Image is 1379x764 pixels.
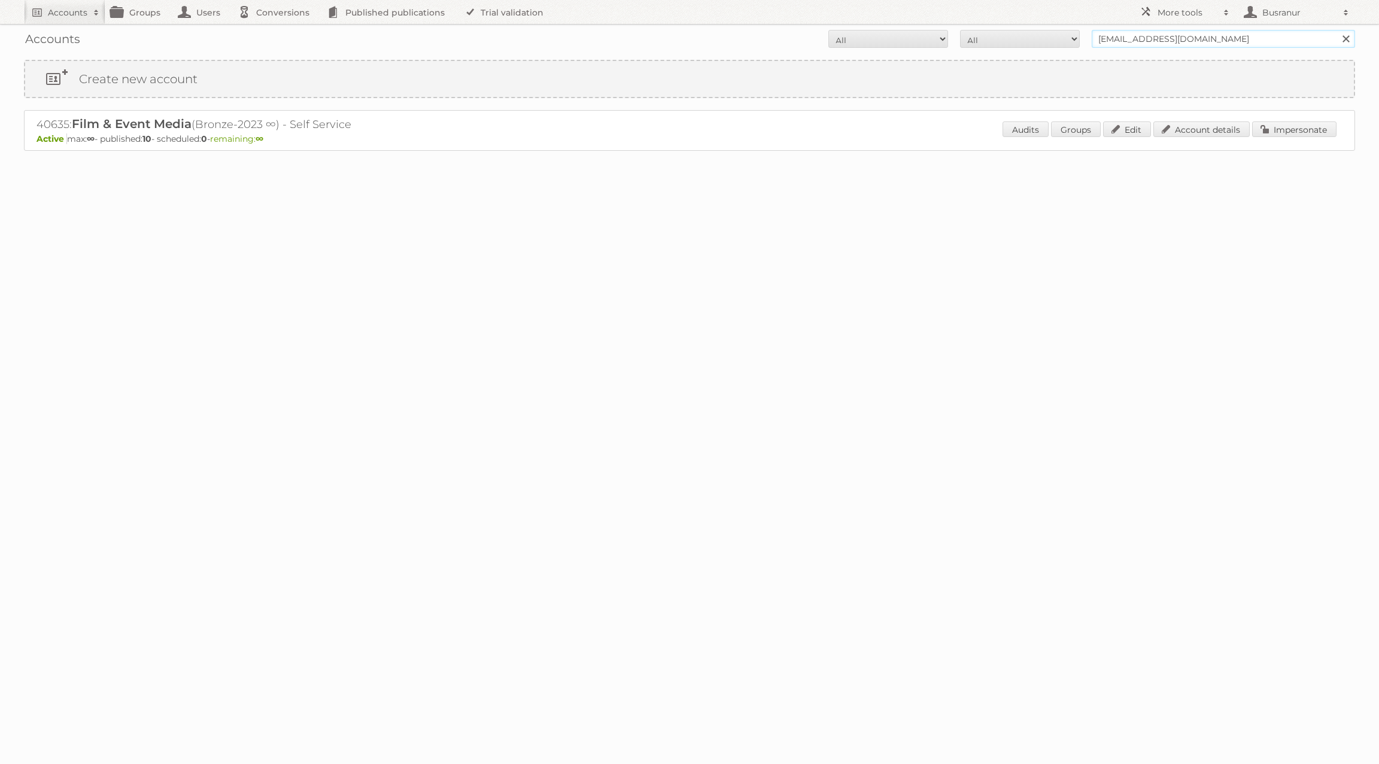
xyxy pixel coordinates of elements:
[37,133,67,144] span: Active
[72,117,192,131] span: Film & Event Media
[25,61,1354,97] a: Create new account
[1051,121,1101,137] a: Groups
[1103,121,1151,137] a: Edit
[48,7,87,19] h2: Accounts
[87,133,95,144] strong: ∞
[256,133,263,144] strong: ∞
[1003,121,1049,137] a: Audits
[37,133,1342,144] p: max: - published: - scheduled: -
[1158,7,1217,19] h2: More tools
[1259,7,1337,19] h2: Busranur
[210,133,263,144] span: remaining:
[1252,121,1337,137] a: Impersonate
[1153,121,1250,137] a: Account details
[142,133,151,144] strong: 10
[37,117,455,132] h2: 40635: (Bronze-2023 ∞) - Self Service
[201,133,207,144] strong: 0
